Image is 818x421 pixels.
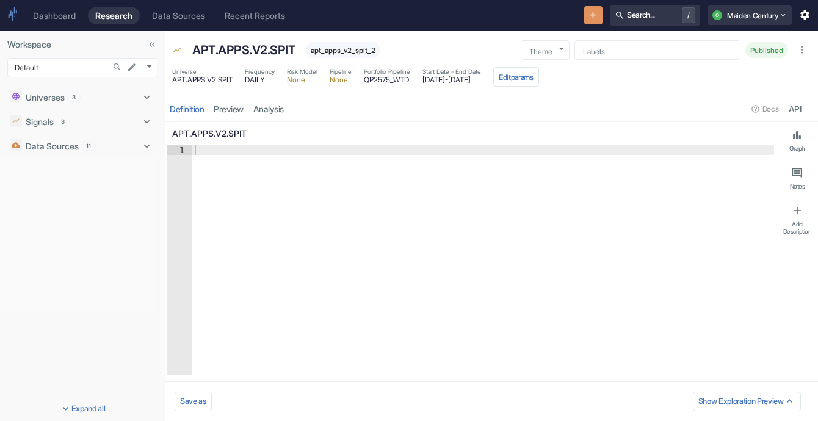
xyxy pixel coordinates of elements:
p: Data Sources [26,140,79,153]
span: 3 [68,93,80,102]
div: Definition [170,104,204,115]
button: Docs [747,99,783,119]
span: Risk Model [287,67,317,76]
p: APT.APPS.V2.SPIT [192,41,295,59]
p: Workspace [7,38,157,51]
span: APT.APPS.V2.SPIT [172,76,233,84]
span: Universe [172,67,233,76]
button: New Resource [584,6,603,25]
span: [DATE] - [DATE] [422,76,481,84]
a: analysis [248,96,289,121]
span: 3 [57,117,69,126]
div: Signals3 [5,110,157,132]
span: 11 [82,142,95,151]
div: Recent Reports [225,10,285,21]
div: Default [7,58,157,77]
p: APT.APPS.V2.SPIT [172,127,769,140]
a: Recent Reports [217,7,292,24]
span: Pipeline [330,67,352,76]
button: edit [124,59,140,75]
a: preview [209,96,248,121]
div: Dashboard [33,10,76,21]
div: Research [95,10,132,21]
span: None [330,76,352,84]
button: Collapse Sidebar [144,37,160,52]
button: Save as [175,392,212,411]
button: Editparams [493,67,539,87]
a: Dashboard [26,7,83,24]
div: Universes3 [5,86,157,108]
a: Research [88,7,140,24]
p: Signals [26,115,54,128]
div: 1 [167,145,192,155]
span: apt_apps_v2_spit_2 [306,46,380,55]
span: None [287,76,317,84]
button: QMaiden Century [708,5,792,25]
span: DAILY [245,76,275,84]
div: APT.APPS.V2.SPIT [189,38,299,62]
button: Notes [779,162,816,195]
div: resource tabs [165,96,818,121]
span: Frequency [245,67,275,76]
button: Show Exploration Preview [693,392,801,411]
span: Published [745,46,788,55]
p: Universes [26,91,65,104]
div: Data Sources11 [5,135,157,157]
div: Add Description [781,220,813,236]
span: Portfolio Pipeline [364,67,410,76]
div: API [789,104,802,115]
span: Start Date - End Date [422,67,481,76]
div: Q [712,10,722,20]
button: Graph [779,124,816,157]
button: Expand all [2,399,162,419]
button: Search.../ [610,5,700,26]
div: Data Sources [152,10,205,21]
span: QP2575_WTD [364,76,410,84]
a: Data Sources [145,7,212,24]
span: Signal [172,45,182,57]
button: Search... [109,59,125,75]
